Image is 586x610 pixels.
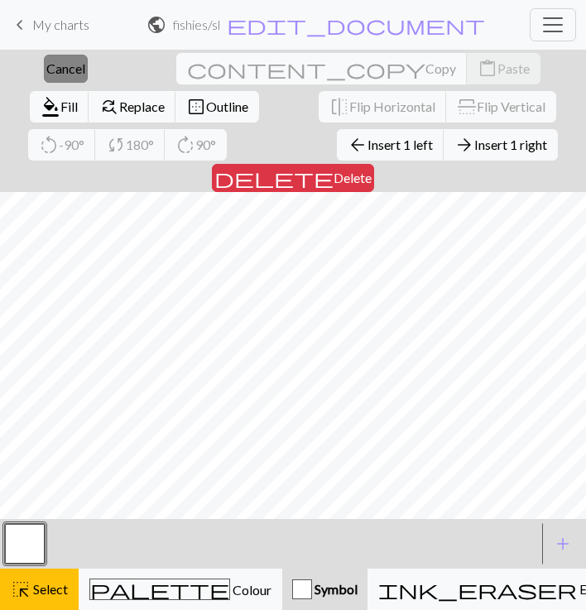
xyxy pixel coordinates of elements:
button: 90° [165,129,227,161]
span: flip [329,95,349,118]
span: edit_document [227,13,485,36]
button: Outline [175,91,259,122]
span: Outline [206,98,248,114]
span: sync [106,133,126,156]
span: ink_eraser [378,578,577,601]
button: -90° [28,129,96,161]
span: Symbol [312,581,358,597]
span: find_replace [99,95,119,118]
button: Colour [79,569,282,610]
span: public [146,13,166,36]
button: Insert 1 left [337,129,444,161]
span: Copy [425,60,456,76]
button: Symbol [282,569,367,610]
span: highlight_alt [11,578,31,601]
span: flip [455,97,478,117]
span: Cancel [46,60,85,76]
span: add [553,532,573,555]
span: 90° [195,137,216,152]
button: Delete [212,164,374,192]
button: 180° [95,129,166,161]
h2: fishies / sleeve [173,17,219,32]
span: Flip Vertical [477,98,545,114]
button: Replace [89,91,176,122]
span: Replace [119,98,165,114]
button: Flip Horizontal [319,91,447,122]
span: Insert 1 left [367,137,433,152]
span: border_outer [186,95,206,118]
a: My charts [10,11,89,39]
span: keyboard_arrow_left [10,13,30,36]
button: Fill [30,91,89,122]
span: -90° [59,137,84,152]
button: Copy [176,53,468,84]
button: Insert 1 right [444,129,558,161]
span: Delete [334,170,372,185]
span: My charts [32,17,89,32]
button: Flip Vertical [446,91,556,122]
span: arrow_back [348,133,367,156]
span: Colour [230,582,271,598]
span: palette [90,578,229,601]
span: arrow_forward [454,133,474,156]
span: Fill [60,98,78,114]
span: rotate_left [39,133,59,156]
button: Toggle navigation [530,8,576,41]
span: format_color_fill [41,95,60,118]
button: Cancel [44,55,88,83]
span: rotate_right [175,133,195,156]
span: Select [31,581,68,597]
span: Insert 1 right [474,137,547,152]
span: delete [214,166,334,190]
span: Flip Horizontal [349,98,435,114]
span: 180° [126,137,154,152]
span: content_copy [187,57,425,80]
